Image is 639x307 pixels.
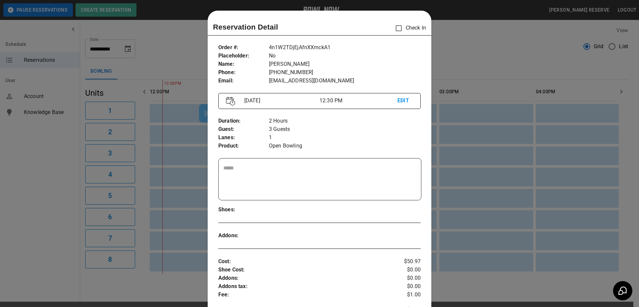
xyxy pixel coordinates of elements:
[269,77,421,85] p: [EMAIL_ADDRESS][DOMAIN_NAME]
[387,291,421,299] p: $1.00
[387,274,421,282] p: $0.00
[387,266,421,274] p: $0.00
[226,97,235,106] img: Vector
[269,142,421,150] p: Open Bowling
[218,68,269,77] p: Phone :
[218,206,269,214] p: Shoes :
[269,134,421,142] p: 1
[218,125,269,134] p: Guest :
[218,257,387,266] p: Cost :
[269,60,421,68] p: [PERSON_NAME]
[269,117,421,125] p: 2 Hours
[213,22,278,33] p: Reservation Detail
[269,125,421,134] p: 3 Guests
[218,44,269,52] p: Order # :
[319,97,397,105] p: 12:30 PM
[218,274,387,282] p: Addons :
[218,266,387,274] p: Shoe Cost :
[218,52,269,60] p: Placeholder :
[387,257,421,266] p: $50.97
[242,97,319,105] p: [DATE]
[218,291,387,299] p: Fee :
[218,77,269,85] p: Email :
[387,282,421,291] p: $0.00
[218,232,269,240] p: Addons :
[218,282,387,291] p: Addons tax :
[218,60,269,68] p: Name :
[397,97,413,105] p: EDIT
[269,52,421,60] p: No
[392,21,426,35] p: Check In
[269,68,421,77] p: [PHONE_NUMBER]
[218,134,269,142] p: Lanes :
[218,117,269,125] p: Duration :
[269,44,421,52] p: 4n1W2TDjEjAfnXXmckA1
[218,142,269,150] p: Product :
